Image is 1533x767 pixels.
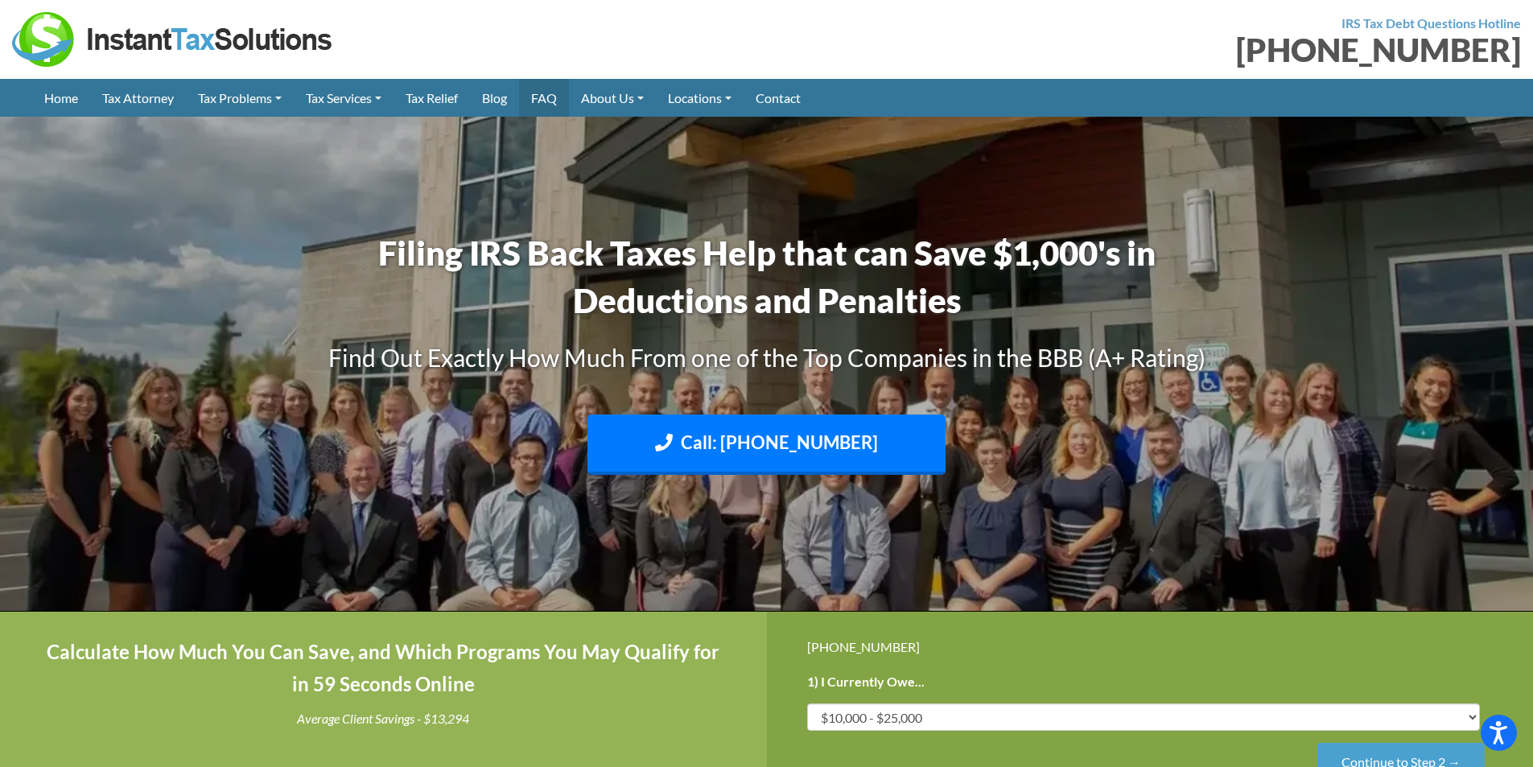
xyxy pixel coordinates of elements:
[470,79,519,117] a: Blog
[569,79,656,117] a: About Us
[744,79,813,117] a: Contact
[656,79,744,117] a: Locations
[1341,15,1521,31] strong: IRS Tax Debt Questions Hotline
[394,79,470,117] a: Tax Relief
[12,30,334,45] a: Instant Tax Solutions Logo
[294,79,394,117] a: Tax Services
[12,12,334,67] img: Instant Tax Solutions Logo
[587,414,946,475] a: Call: [PHONE_NUMBER]
[32,79,90,117] a: Home
[807,636,1494,658] div: [PHONE_NUMBER]
[779,34,1522,66] div: [PHONE_NUMBER]
[320,229,1214,324] h1: Filing IRS Back Taxes Help that can Save $1,000's in Deductions and Penalties
[807,674,925,691] label: 1) I Currently Owe...
[186,79,294,117] a: Tax Problems
[297,711,469,726] i: Average Client Savings - $13,294
[90,79,186,117] a: Tax Attorney
[519,79,569,117] a: FAQ
[40,636,727,702] h4: Calculate How Much You Can Save, and Which Programs You May Qualify for in 59 Seconds Online
[320,340,1214,374] h3: Find Out Exactly How Much From one of the Top Companies in the BBB (A+ Rating)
